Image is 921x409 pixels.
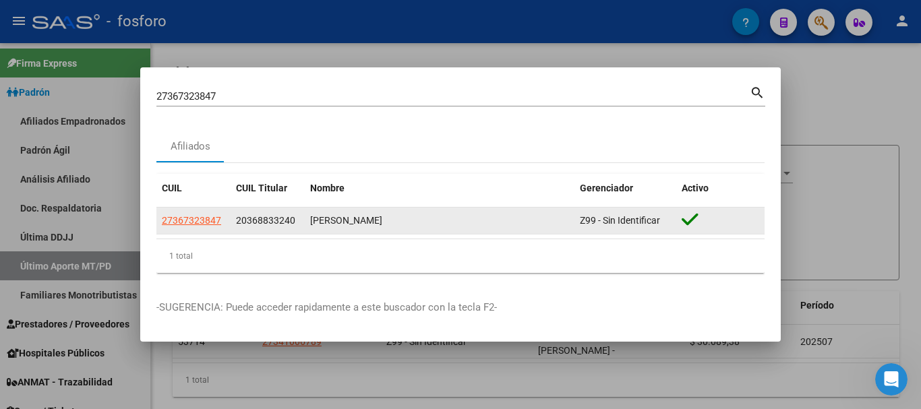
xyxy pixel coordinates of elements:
div: [PERSON_NAME] [310,213,569,228]
span: 20368833240 [236,215,295,226]
datatable-header-cell: CUIL [156,174,231,203]
span: 27367323847 [162,215,221,226]
datatable-header-cell: Gerenciador [574,174,676,203]
div: Afiliados [171,139,210,154]
span: CUIL [162,183,182,193]
span: Activo [682,183,709,193]
span: Gerenciador [580,183,633,193]
datatable-header-cell: Activo [676,174,765,203]
div: 1 total [156,239,765,273]
p: -SUGERENCIA: Puede acceder rapidamente a este buscador con la tecla F2- [156,300,765,315]
datatable-header-cell: Nombre [305,174,574,203]
span: Z99 - Sin Identificar [580,215,660,226]
span: Nombre [310,183,345,193]
iframe: Intercom live chat [875,363,908,396]
span: CUIL Titular [236,183,287,193]
mat-icon: search [750,84,765,100]
datatable-header-cell: CUIL Titular [231,174,305,203]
